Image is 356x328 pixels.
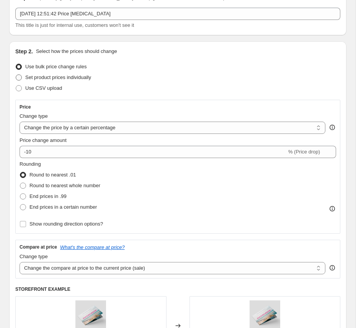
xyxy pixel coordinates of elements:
div: help [328,124,336,131]
span: Rounding [20,161,41,167]
input: -15 [20,146,287,158]
button: What's the compare at price? [60,244,125,250]
span: Use CSV upload [25,85,62,91]
input: 30% off holiday sale [15,8,340,20]
h6: STOREFRONT EXAMPLE [15,286,340,292]
div: help [328,264,336,272]
h2: Step 2. [15,48,33,55]
span: Round to nearest .01 [29,172,76,178]
span: Change type [20,254,48,259]
span: Change type [20,113,48,119]
span: End prices in a certain number [29,204,97,210]
span: Set product prices individually [25,74,91,80]
span: Use bulk price change rules [25,64,87,69]
span: End prices in .99 [29,193,67,199]
p: Select how the prices should change [36,48,117,55]
span: % (Price drop) [288,149,320,155]
span: Show rounding direction options? [29,221,103,227]
span: Round to nearest whole number [29,183,100,188]
h3: Price [20,104,31,110]
h3: Compare at price [20,244,57,250]
span: Price change amount [20,137,67,143]
span: This title is just for internal use, customers won't see it [15,22,134,28]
